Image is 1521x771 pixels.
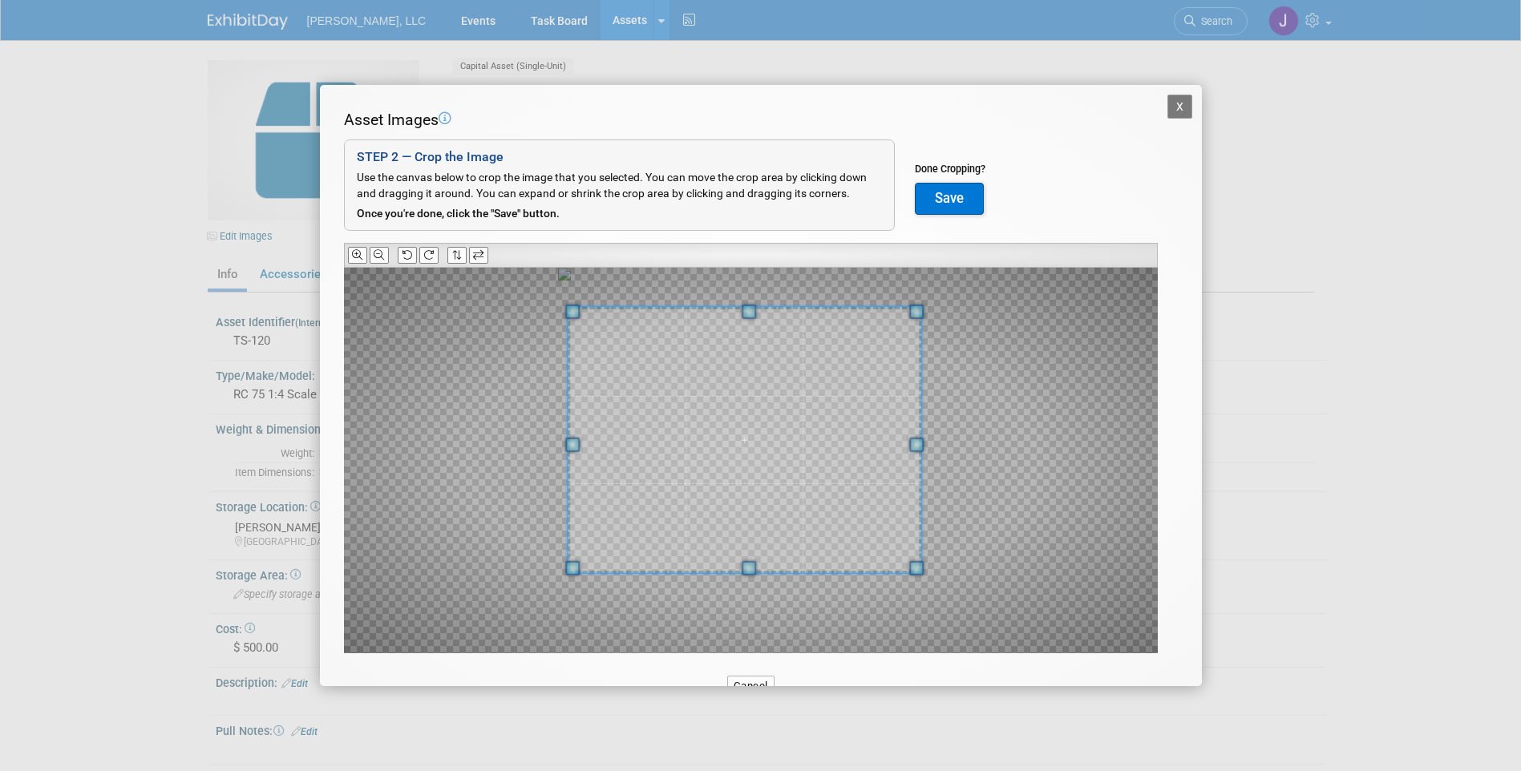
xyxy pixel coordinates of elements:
[348,247,367,264] button: Zoom In
[447,247,467,264] button: Flip Vertically
[344,109,1158,131] div: Asset Images
[915,183,984,215] button: Save
[398,247,417,264] button: Rotate Counter-clockwise
[727,676,775,696] button: Cancel
[1167,95,1193,119] button: X
[357,171,867,200] span: Use the canvas below to crop the image that you selected. You can move the crop area by clicking ...
[370,247,389,264] button: Zoom Out
[357,206,882,222] div: Once you're done, click the "Save" button.
[915,162,985,176] div: Done Cropping?
[357,148,882,167] div: STEP 2 — Crop the Image
[469,247,488,264] button: Flip Horizontally
[419,247,439,264] button: Rotate Clockwise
